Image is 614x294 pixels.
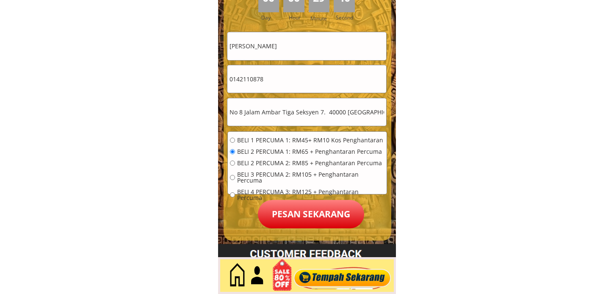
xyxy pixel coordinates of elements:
[336,14,357,22] h3: Second
[237,149,384,155] span: BELI 2 PERCUMA 1: RM65 + Penghantaran Percuma
[237,137,384,143] span: BELI 1 PERCUMA 1: RM45+ RM10 Kos Penghantaran
[237,189,384,201] span: BELI 4 PERCUMA 3: RM125 + Penghantaran Percuma
[310,14,329,22] h3: Minute
[227,65,386,93] input: Telefon
[227,32,386,60] input: Nama
[237,160,384,166] span: BELI 2 PERCUMA 2: RM85 + Penghantaran Percuma
[227,98,386,126] input: Alamat
[237,172,384,183] span: BELI 3 PERCUMA 2: RM105 + Penghantaran Percuma
[289,14,307,22] h3: Hour
[258,200,364,228] p: Pesan sekarang
[261,14,282,22] h3: Day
